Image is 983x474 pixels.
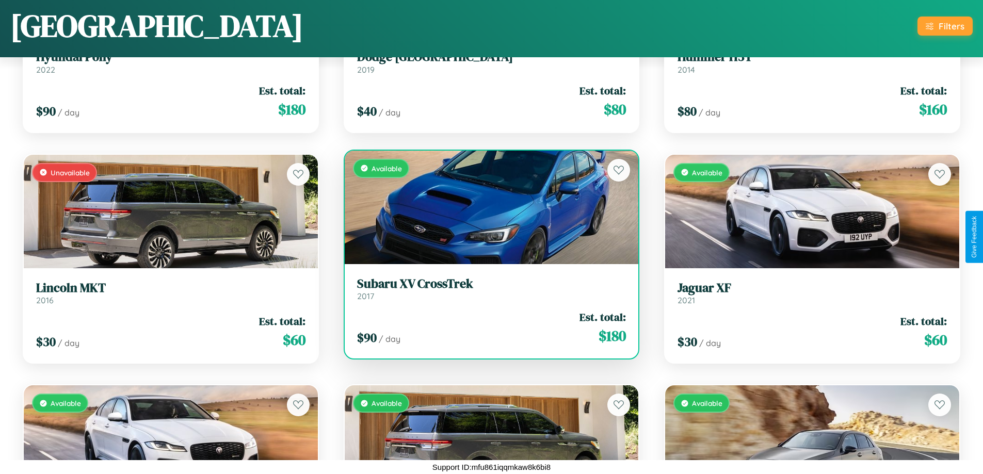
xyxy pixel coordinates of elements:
span: 2016 [36,295,54,305]
p: Support ID: mfu861iqqmkaw8k6bi8 [432,460,551,474]
span: Est. total: [579,309,626,324]
span: $ 30 [678,333,697,350]
span: 2014 [678,64,695,75]
h3: Hummer H3T [678,50,947,64]
h3: Dodge [GEOGRAPHIC_DATA] [357,50,626,64]
a: Jaguar XF2021 [678,281,947,306]
h3: Lincoln MKT [36,281,305,296]
span: / day [379,334,400,344]
span: Available [51,399,81,407]
span: $ 80 [678,103,697,120]
h3: Hyundai Pony [36,50,305,64]
span: / day [58,338,79,348]
button: Filters [917,17,973,36]
span: $ 90 [36,103,56,120]
span: $ 60 [283,330,305,350]
span: Est. total: [900,314,947,329]
span: Available [372,399,402,407]
h1: [GEOGRAPHIC_DATA] [10,5,303,47]
div: Give Feedback [971,216,978,258]
span: / day [58,107,79,118]
span: Est. total: [579,83,626,98]
span: 2017 [357,291,374,301]
a: Hyundai Pony2022 [36,50,305,75]
a: Dodge [GEOGRAPHIC_DATA]2019 [357,50,626,75]
span: Est. total: [259,83,305,98]
a: Lincoln MKT2016 [36,281,305,306]
h3: Jaguar XF [678,281,947,296]
span: Est. total: [900,83,947,98]
span: $ 180 [278,99,305,120]
span: / day [699,107,720,118]
span: / day [379,107,400,118]
span: Unavailable [51,168,90,177]
span: $ 80 [604,99,626,120]
span: $ 40 [357,103,377,120]
span: $ 30 [36,333,56,350]
span: 2021 [678,295,695,305]
span: Available [372,164,402,173]
div: Filters [939,21,964,31]
a: Hummer H3T2014 [678,50,947,75]
span: 2022 [36,64,55,75]
span: $ 90 [357,329,377,346]
h3: Subaru XV CrossTrek [357,276,626,291]
span: Available [692,399,722,407]
span: Est. total: [259,314,305,329]
span: / day [699,338,721,348]
span: Available [692,168,722,177]
span: $ 160 [919,99,947,120]
span: $ 180 [599,325,626,346]
span: $ 60 [924,330,947,350]
a: Subaru XV CrossTrek2017 [357,276,626,302]
span: 2019 [357,64,375,75]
